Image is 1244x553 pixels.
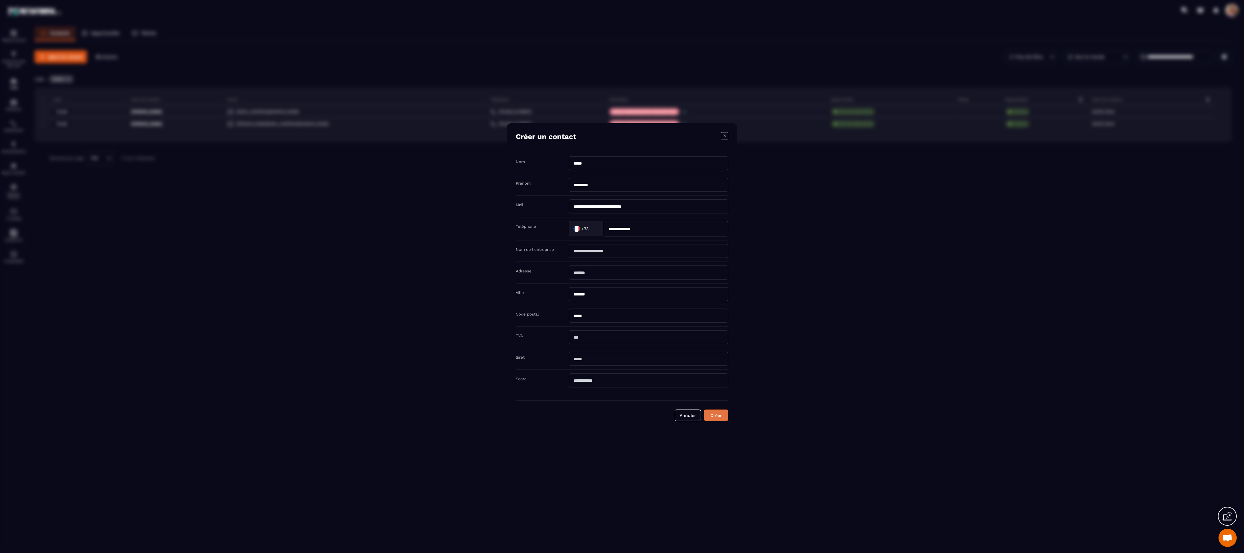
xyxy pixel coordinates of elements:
div: Search for option [569,221,604,236]
button: Créer [704,409,728,421]
h4: Créer un contact [516,132,576,141]
label: Ville [516,290,524,295]
div: Ouvrir le chat [1219,529,1237,547]
label: Nom de l'entreprise [516,247,554,251]
img: Country Flag [571,223,583,235]
label: Adresse [516,268,532,273]
label: TVA [516,333,523,338]
button: Annuler [675,409,701,421]
label: Code postal [516,312,539,316]
label: Siret [516,355,525,359]
input: Search for option [590,224,597,233]
label: Prénom [516,181,531,185]
label: Nom [516,159,525,164]
label: Score [516,376,527,381]
label: Téléphone [516,224,536,228]
label: Mail [516,202,523,207]
span: +33 [581,226,589,232]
